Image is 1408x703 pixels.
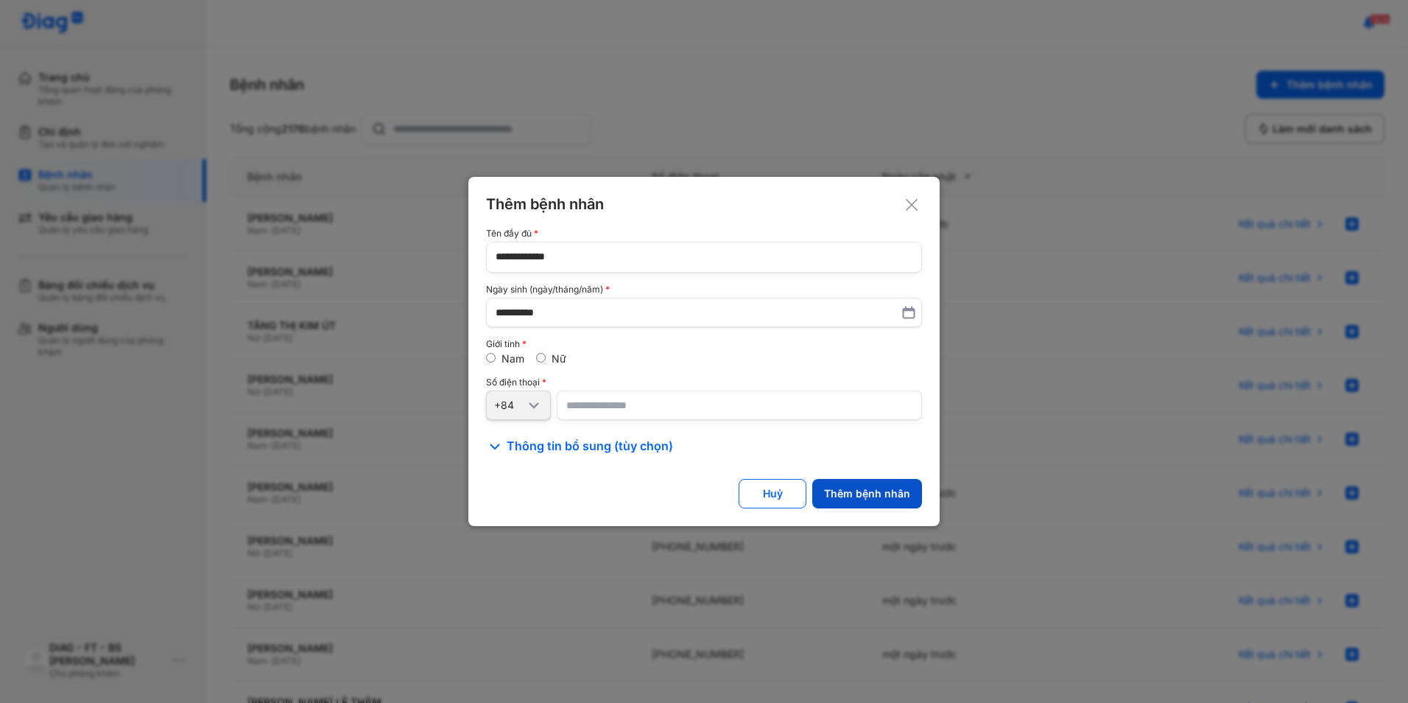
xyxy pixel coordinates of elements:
div: Thêm bệnh nhân [486,195,922,214]
div: Thêm bệnh nhân [824,487,910,500]
label: Nữ [552,352,566,365]
div: Số điện thoại [486,377,922,388]
span: Thông tin bổ sung (tùy chọn) [507,438,673,455]
button: Huỷ [739,479,806,508]
div: Ngày sinh (ngày/tháng/năm) [486,284,922,295]
div: Tên đầy đủ [486,228,922,239]
button: Thêm bệnh nhân [812,479,922,508]
div: Giới tính [486,339,922,349]
label: Nam [501,352,524,365]
div: +84 [494,399,525,412]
